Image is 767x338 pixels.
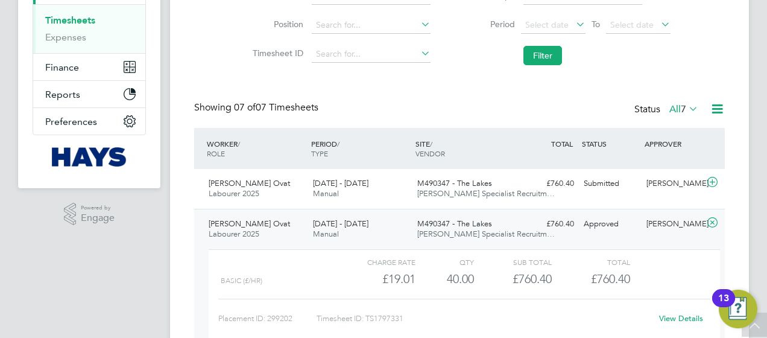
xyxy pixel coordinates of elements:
a: Powered byEngage [64,203,115,226]
span: Select date [610,19,654,30]
span: [DATE] - [DATE] [313,178,368,188]
div: PERIOD [308,133,412,164]
span: 7 [681,103,686,115]
span: Finance [45,62,79,73]
span: Reports [45,89,80,100]
input: Search for... [312,46,431,63]
div: £19.01 [338,269,415,289]
div: 13 [718,298,729,314]
span: / [238,139,240,148]
div: 40.00 [415,269,474,289]
span: Preferences [45,116,97,127]
span: Powered by [81,203,115,213]
span: Engage [81,213,115,223]
div: Approved [579,214,642,234]
label: All [669,103,698,115]
span: [PERSON_NAME] Specialist Recruitm… [417,229,555,239]
a: View Details [659,313,703,324]
span: VENDOR [415,148,445,158]
a: Expenses [45,31,86,43]
div: APPROVER [642,133,704,155]
div: Timesheets [33,4,145,53]
a: Timesheets [45,14,95,26]
div: Charge rate [338,255,415,269]
div: Submitted [579,174,642,194]
span: Manual [313,229,339,239]
div: Sub Total [474,255,552,269]
div: WORKER [204,133,308,164]
span: / [337,139,339,148]
span: [PERSON_NAME] Specialist Recruitm… [417,188,555,199]
div: £760.40 [516,214,579,234]
input: Search for... [312,17,431,34]
button: Reports [33,81,145,107]
div: Total [552,255,630,269]
span: / [430,139,432,148]
span: [DATE] - [DATE] [313,218,368,229]
img: hays-logo-retina.png [52,147,127,167]
div: [PERSON_NAME] [642,214,704,234]
span: [PERSON_NAME] Ovat [209,218,290,229]
div: STATUS [579,133,642,155]
div: £760.40 [474,269,552,289]
span: M490347 - The Lakes [417,178,492,188]
div: £760.40 [516,174,579,194]
span: 07 Timesheets [234,101,318,113]
div: QTY [415,255,474,269]
div: Timesheet ID: TS1797331 [317,309,651,328]
button: Open Resource Center, 13 new notifications [719,290,757,328]
button: Preferences [33,108,145,135]
span: To [588,16,604,32]
span: Select date [525,19,569,30]
span: Basic (£/HR) [221,276,262,285]
span: Manual [313,188,339,199]
div: Showing [194,101,321,114]
div: [PERSON_NAME] [642,174,704,194]
span: Labourer 2025 [209,188,259,199]
label: Period [461,19,515,30]
div: Status [634,101,701,118]
span: TOTAL [551,139,573,148]
button: Finance [33,54,145,80]
span: M490347 - The Lakes [417,218,492,229]
span: TYPE [311,148,328,158]
label: Timesheet ID [249,48,303,59]
span: ROLE [207,148,225,158]
span: 07 of [234,101,256,113]
label: Position [249,19,303,30]
span: £760.40 [591,272,630,286]
a: Go to home page [33,147,146,167]
span: Labourer 2025 [209,229,259,239]
button: Filter [523,46,562,65]
span: [PERSON_NAME] Ovat [209,178,290,188]
div: Placement ID: 299202 [218,309,317,328]
div: SITE [412,133,517,164]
